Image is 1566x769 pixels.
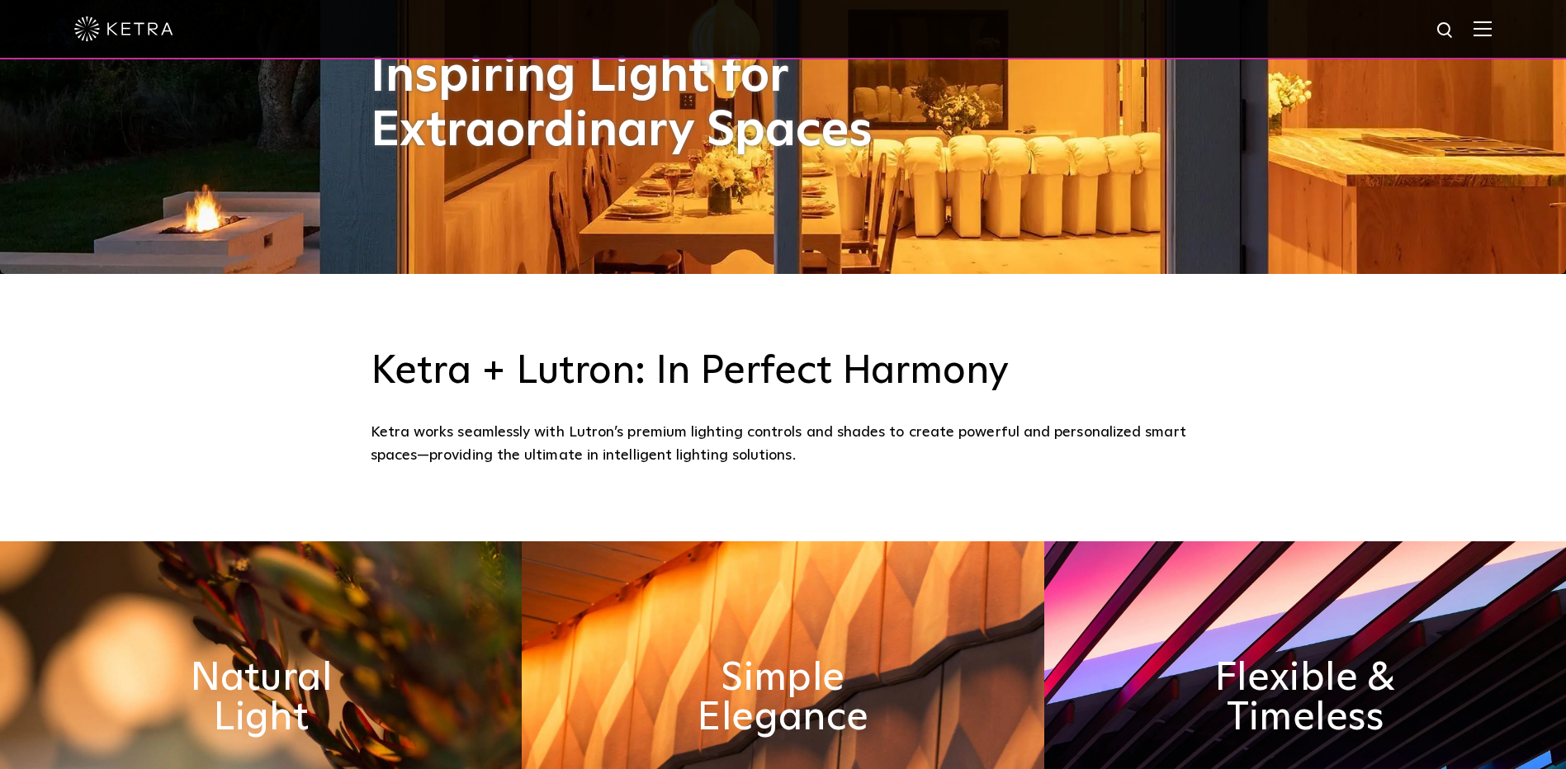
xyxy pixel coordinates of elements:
[1436,21,1456,41] img: search icon
[137,658,385,738] h2: Natural Light
[1474,21,1492,36] img: Hamburger%20Nav.svg
[371,348,1196,396] h3: Ketra + Lutron: In Perfect Harmony
[371,421,1196,468] div: Ketra works seamlessly with Lutron’s premium lighting controls and shades to create powerful and ...
[371,50,907,158] h1: Inspiring Light for Extraordinary Spaces
[659,658,906,738] h2: Simple Elegance
[1181,658,1429,738] h2: Flexible & Timeless
[74,17,173,41] img: ketra-logo-2019-white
